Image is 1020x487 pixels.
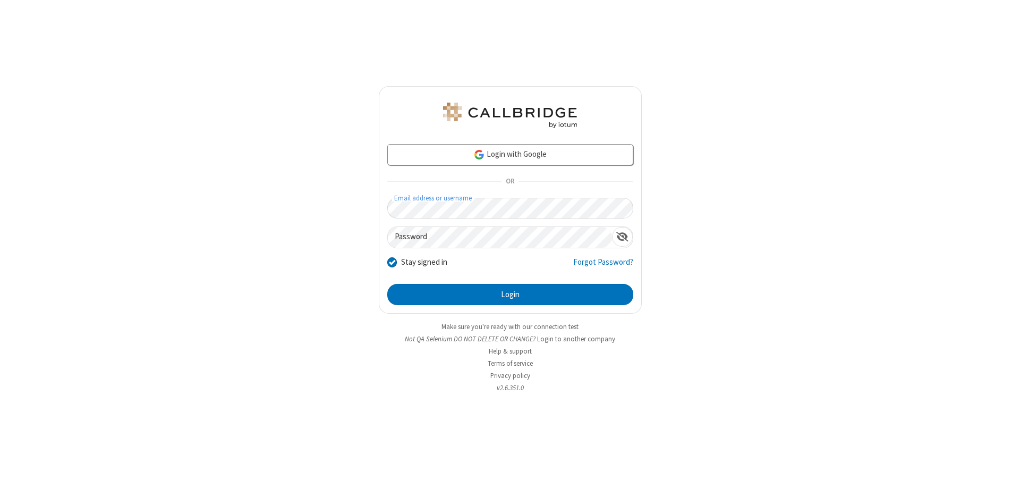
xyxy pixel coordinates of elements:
a: Forgot Password? [573,256,633,276]
label: Stay signed in [401,256,447,268]
img: google-icon.png [473,149,485,161]
input: Email address or username [387,198,633,219]
a: Privacy policy [490,371,530,380]
li: Not QA Selenium DO NOT DELETE OR CHANGE? [379,334,642,344]
li: v2.6.351.0 [379,383,642,393]
span: OR [501,174,518,189]
button: Login [387,284,633,305]
img: QA Selenium DO NOT DELETE OR CHANGE [441,103,579,128]
div: Show password [612,227,633,247]
a: Terms of service [488,359,533,368]
button: Login to another company [537,334,615,344]
a: Login with Google [387,144,633,165]
a: Make sure you're ready with our connection test [441,322,579,331]
input: Password [388,227,612,248]
a: Help & support [489,347,532,356]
